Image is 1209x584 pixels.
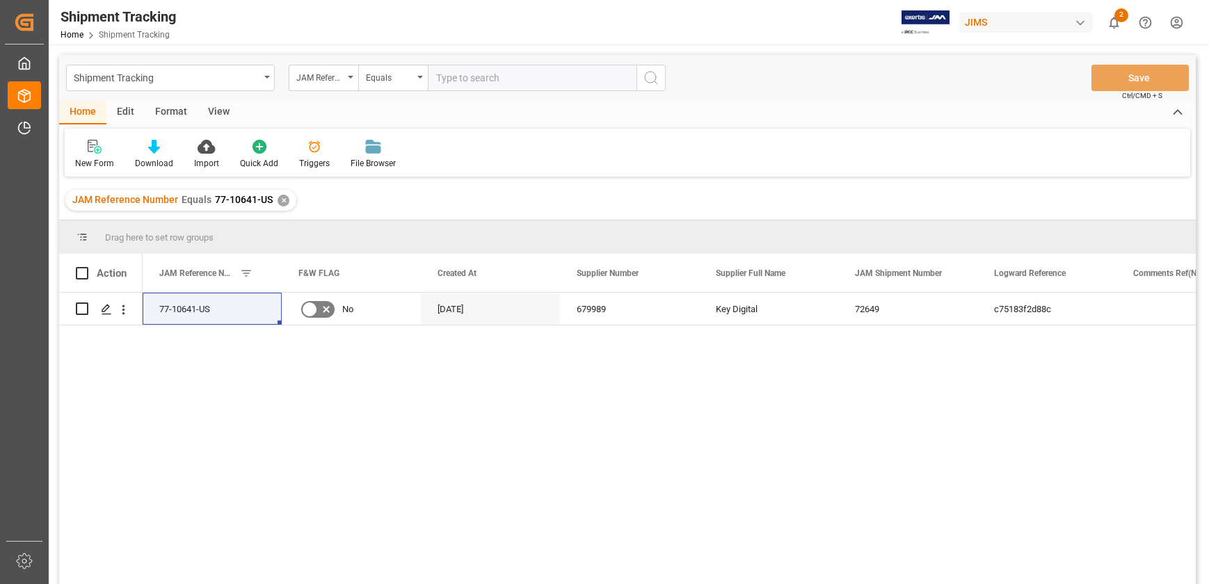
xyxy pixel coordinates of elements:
div: Action [97,267,127,279]
div: File Browser [351,157,396,170]
div: Equals [366,68,413,84]
div: 679989 [560,293,699,325]
span: Logward Reference [994,268,1066,278]
span: Ctrl/CMD + S [1122,90,1162,101]
div: Edit [106,101,145,124]
div: Triggers [299,157,330,170]
div: JAM Reference Number [296,68,344,84]
span: Drag here to set row groups [105,232,214,243]
button: JIMS [959,9,1098,35]
button: show 2 new notifications [1098,7,1130,38]
div: Import [194,157,219,170]
div: Format [145,101,198,124]
img: Exertis%20JAM%20-%20Email%20Logo.jpg_1722504956.jpg [902,10,950,35]
button: open menu [66,65,275,91]
div: New Form [75,157,114,170]
span: JAM Reference Number [72,194,178,205]
div: Press SPACE to select this row. [59,293,143,325]
span: Supplier Number [577,268,639,278]
span: JAM Shipment Number [855,268,942,278]
span: JAM Reference Number [159,268,234,278]
div: c75183f2d88c [977,293,1116,325]
div: ✕ [278,195,289,206]
div: Key Digital [699,293,838,325]
div: JIMS [959,13,1093,33]
span: Created At [438,268,477,278]
button: Save [1091,65,1189,91]
span: Supplier Full Name [716,268,785,278]
span: 77-10641-US [215,194,273,205]
div: Quick Add [240,157,278,170]
span: Equals [182,194,211,205]
button: search button [636,65,666,91]
div: Shipment Tracking [74,68,259,86]
span: No [342,293,353,325]
div: Download [135,157,173,170]
span: 2 [1114,8,1128,22]
div: 72649 [838,293,977,325]
div: View [198,101,240,124]
div: Home [59,101,106,124]
button: open menu [289,65,358,91]
button: open menu [358,65,428,91]
button: Help Center [1130,7,1161,38]
div: 77-10641-US [143,293,282,325]
input: Type to search [428,65,636,91]
span: F&W FLAG [298,268,339,278]
div: [DATE] [421,293,560,325]
a: Home [61,30,83,40]
div: Shipment Tracking [61,6,176,27]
